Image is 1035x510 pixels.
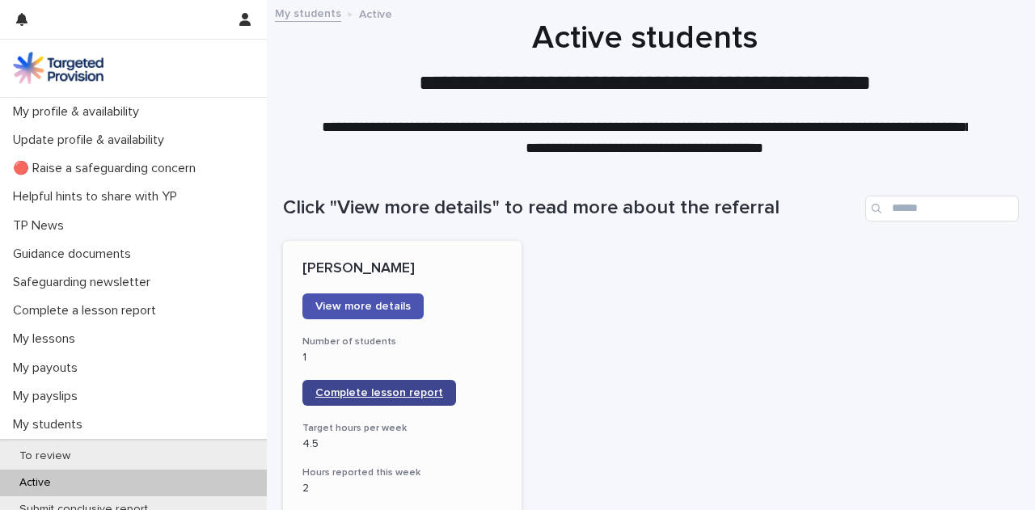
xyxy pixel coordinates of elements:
h3: Hours reported this week [302,466,502,479]
h3: Number of students [302,335,502,348]
p: 🔴 Raise a safeguarding concern [6,161,209,176]
h1: Active students [283,19,1007,57]
p: TP News [6,218,77,234]
p: 1 [302,351,502,365]
p: My payouts [6,360,91,376]
p: [PERSON_NAME] [302,260,502,278]
p: Active [6,476,64,490]
p: My students [6,417,95,432]
p: To review [6,449,83,463]
h1: Click "View more details" to read more about the referral [283,196,859,220]
p: Helpful hints to share with YP [6,189,190,204]
h3: Target hours per week [302,422,502,435]
p: My payslips [6,389,91,404]
p: Active [359,4,392,22]
p: Complete a lesson report [6,303,169,318]
a: My students [275,3,341,22]
p: My lessons [6,331,88,347]
img: M5nRWzHhSzIhMunXDL62 [13,52,103,84]
span: View more details [315,301,411,312]
a: View more details [302,293,424,319]
input: Search [865,196,1019,221]
p: 2 [302,482,502,495]
p: Update profile & availability [6,133,177,148]
p: Guidance documents [6,247,144,262]
span: Complete lesson report [315,387,443,398]
a: Complete lesson report [302,380,456,406]
p: My profile & availability [6,104,152,120]
p: Safeguarding newsletter [6,275,163,290]
p: 4.5 [302,437,502,451]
